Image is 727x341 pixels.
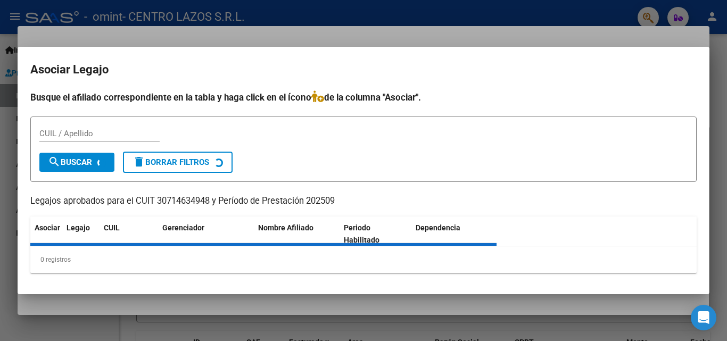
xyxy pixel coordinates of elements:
datatable-header-cell: Asociar [30,217,62,252]
mat-icon: search [48,155,61,168]
datatable-header-cell: CUIL [100,217,158,252]
div: Open Intercom Messenger [691,305,716,330]
h2: Asociar Legajo [30,60,697,80]
mat-icon: delete [133,155,145,168]
span: Borrar Filtros [133,157,209,167]
datatable-header-cell: Periodo Habilitado [340,217,411,252]
span: Dependencia [416,223,460,232]
span: Legajo [67,223,90,232]
span: Gerenciador [162,223,204,232]
p: Legajos aprobados para el CUIT 30714634948 y Período de Prestación 202509 [30,195,697,208]
span: Buscar [48,157,92,167]
datatable-header-cell: Nombre Afiliado [254,217,340,252]
button: Buscar [39,153,114,172]
h4: Busque el afiliado correspondiente en la tabla y haga click en el ícono de la columna "Asociar". [30,90,697,104]
datatable-header-cell: Dependencia [411,217,497,252]
span: Nombre Afiliado [258,223,313,232]
datatable-header-cell: Legajo [62,217,100,252]
span: CUIL [104,223,120,232]
button: Borrar Filtros [123,152,233,173]
div: 0 registros [30,246,697,273]
span: Periodo Habilitado [344,223,379,244]
datatable-header-cell: Gerenciador [158,217,254,252]
span: Asociar [35,223,60,232]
